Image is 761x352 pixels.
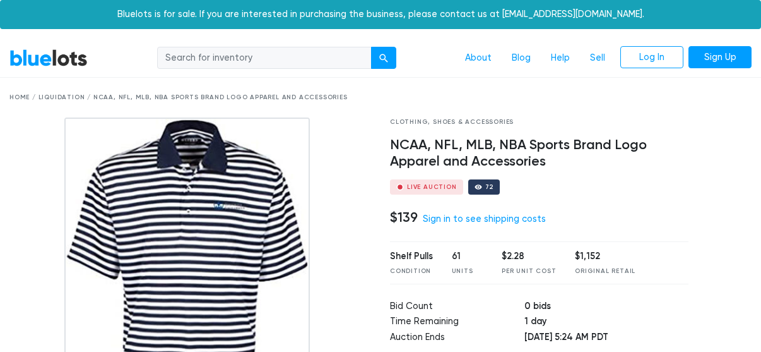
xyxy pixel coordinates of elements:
div: Shelf Pulls [390,250,433,264]
input: Search for inventory [157,47,372,70]
div: Condition [390,267,433,276]
a: Sign in to see shipping costs [423,214,546,224]
td: [DATE] 5:24 AM PDT [524,331,688,346]
h4: $139 [390,209,418,226]
td: 0 bids [524,300,688,315]
a: About [455,46,502,70]
td: 1 day [524,315,688,331]
div: $1,152 [575,250,635,264]
div: $2.28 [502,250,556,264]
div: Live Auction [407,184,457,190]
a: Sell [580,46,615,70]
div: Clothing, Shoes & Accessories [390,118,688,127]
a: Sign Up [688,46,752,69]
a: Log In [620,46,683,69]
div: Original Retail [575,267,635,276]
div: 72 [485,184,494,190]
a: Help [541,46,580,70]
div: Units [452,267,483,276]
h4: NCAA, NFL, MLB, NBA Sports Brand Logo Apparel and Accessories [390,137,688,170]
td: Time Remaining [390,315,524,331]
a: BlueLots [9,49,88,67]
td: Bid Count [390,300,524,315]
a: Blog [502,46,541,70]
div: 61 [452,250,483,264]
div: Per Unit Cost [502,267,556,276]
td: Auction Ends [390,331,524,346]
div: Home / Liquidation / NCAA, NFL, MLB, NBA Sports Brand Logo Apparel and Accessories [9,93,752,102]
